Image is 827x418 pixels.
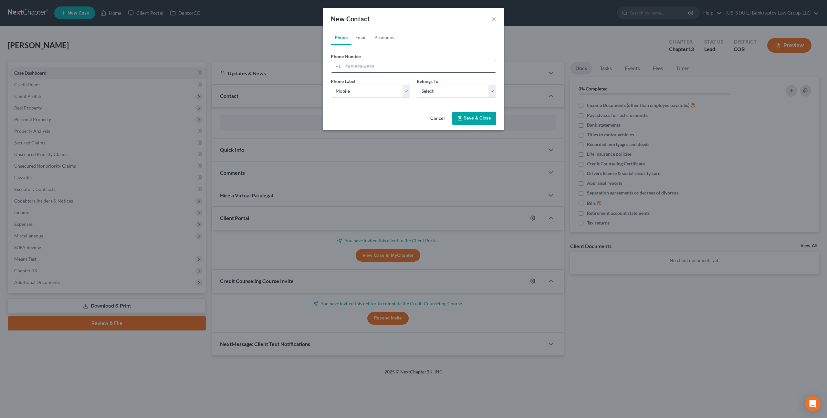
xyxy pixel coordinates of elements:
div: +1 [331,60,343,72]
span: Belongs To [417,78,438,84]
span: Phone Number [331,54,361,59]
div: Open Intercom Messenger [805,396,821,412]
input: ###-###-#### [343,60,496,72]
button: × [492,15,496,23]
a: Phone [331,30,351,45]
a: Pronouns [371,30,398,45]
a: Email [351,30,371,45]
span: New Contact [331,15,370,23]
button: Cancel [425,112,450,125]
span: Phone Label [331,78,355,84]
button: Save & Close [452,112,496,125]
